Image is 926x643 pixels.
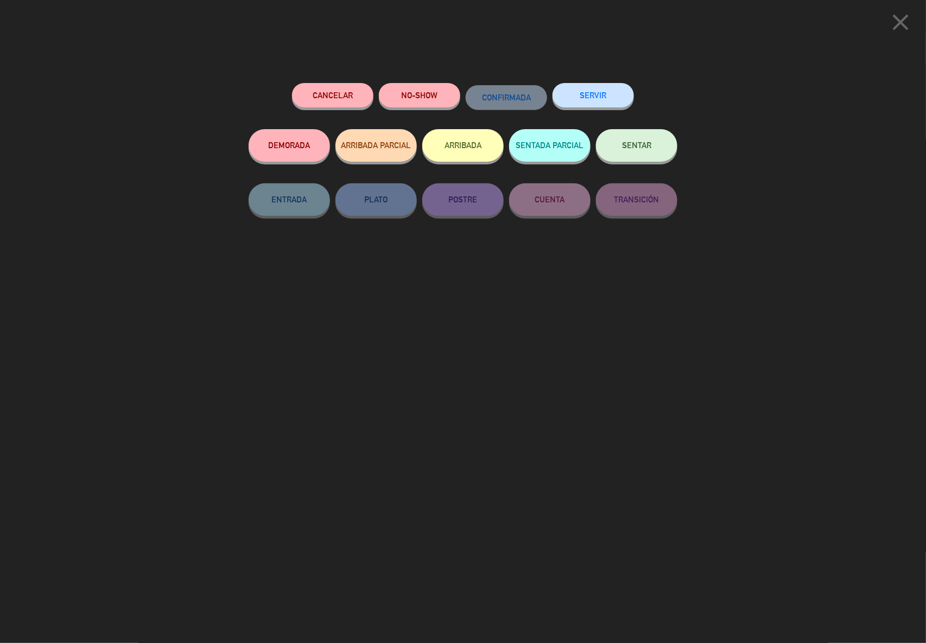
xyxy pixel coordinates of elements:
[335,129,417,162] button: ARRIBADA PARCIAL
[249,129,330,162] button: DEMORADA
[509,183,591,216] button: CUENTA
[622,141,651,150] span: SENTAR
[422,129,504,162] button: ARRIBADA
[466,85,547,110] button: CONFIRMADA
[341,141,411,150] span: ARRIBADA PARCIAL
[884,8,918,40] button: close
[379,83,460,107] button: NO-SHOW
[482,93,531,102] span: CONFIRMADA
[292,83,373,107] button: Cancelar
[422,183,504,216] button: POSTRE
[249,183,330,216] button: ENTRADA
[596,129,677,162] button: SENTAR
[887,9,915,36] i: close
[335,183,417,216] button: PLATO
[509,129,591,162] button: SENTADA PARCIAL
[553,83,634,107] button: SERVIR
[596,183,677,216] button: TRANSICIÓN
